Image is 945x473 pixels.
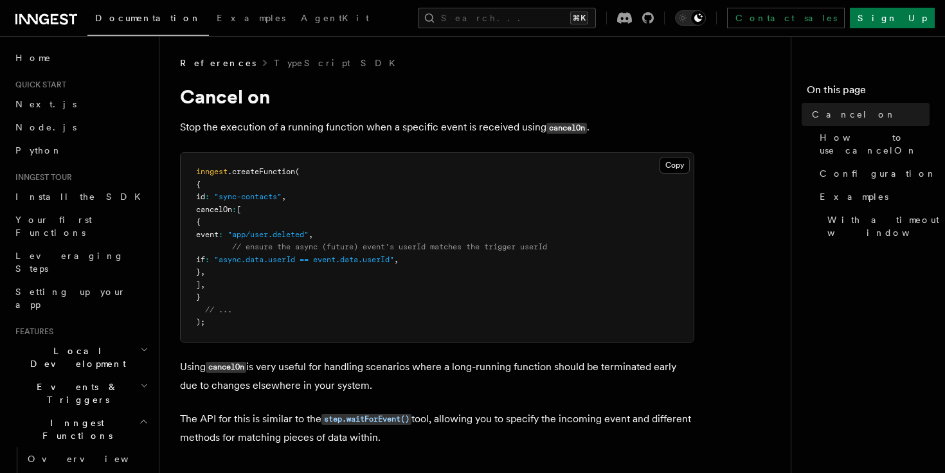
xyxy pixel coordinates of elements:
a: Install the SDK [10,185,151,208]
span: } [196,267,201,276]
button: Copy [660,157,690,174]
h1: Cancel on [180,85,694,108]
button: Local Development [10,339,151,375]
a: Home [10,46,151,69]
a: Overview [22,447,151,470]
span: Local Development [10,344,140,370]
a: Examples [209,4,293,35]
span: AgentKit [301,13,369,23]
span: Examples [820,190,888,203]
span: Inngest Functions [10,416,139,442]
code: step.waitForEvent() [321,414,411,425]
span: { [196,217,201,226]
span: , [201,280,205,289]
a: Your first Functions [10,208,151,244]
span: : [232,205,237,214]
span: // ... [205,305,232,314]
span: [ [237,205,241,214]
span: Examples [217,13,285,23]
p: Using is very useful for handling scenarios where a long-running function should be terminated ea... [180,358,694,395]
a: step.waitForEvent() [321,413,411,425]
span: : [205,192,210,201]
span: Features [10,326,53,337]
span: , [282,192,286,201]
kbd: ⌘K [570,12,588,24]
span: With a timeout window [827,213,941,239]
button: Search...⌘K [418,8,596,28]
span: , [201,267,205,276]
span: : [219,230,223,239]
button: Toggle dark mode [675,10,706,26]
a: Next.js [10,93,151,116]
span: Quick start [10,80,66,90]
span: : [205,255,210,264]
p: Stop the execution of a running function when a specific event is received using . [180,118,694,137]
span: ); [196,317,205,326]
a: Examples [815,185,930,208]
span: Next.js [15,99,76,109]
span: Events & Triggers [10,380,140,406]
code: cancelOn [206,362,246,373]
span: Overview [28,454,160,464]
span: Leveraging Steps [15,251,124,274]
span: // ensure the async (future) event's userId matches the trigger userId [232,242,547,251]
span: Documentation [95,13,201,23]
p: The API for this is similar to the tool, allowing you to specify the incoming event and different... [180,410,694,447]
span: if [196,255,205,264]
span: Cancel on [812,108,896,121]
a: How to use cancelOn [815,126,930,162]
span: Setting up your app [15,287,126,310]
a: Cancel on [807,103,930,126]
span: Your first Functions [15,215,92,238]
span: } [196,292,201,301]
a: With a timeout window [822,208,930,244]
span: "app/user.deleted" [228,230,309,239]
span: Node.js [15,122,76,132]
span: { [196,180,201,189]
span: , [394,255,399,264]
a: AgentKit [293,4,377,35]
span: "sync-contacts" [214,192,282,201]
span: Install the SDK [15,192,148,202]
h4: On this page [807,82,930,103]
a: Contact sales [727,8,845,28]
button: Events & Triggers [10,375,151,411]
a: Configuration [815,162,930,185]
span: ] [196,280,201,289]
span: Python [15,145,62,156]
a: Node.js [10,116,151,139]
a: TypeScript SDK [274,57,403,69]
span: Home [15,51,51,64]
span: ( [295,167,300,176]
span: id [196,192,205,201]
span: Inngest tour [10,172,72,183]
a: Sign Up [850,8,935,28]
button: Inngest Functions [10,411,151,447]
a: Leveraging Steps [10,244,151,280]
span: References [180,57,256,69]
span: , [309,230,313,239]
span: cancelOn [196,205,232,214]
span: inngest [196,167,228,176]
span: event [196,230,219,239]
span: "async.data.userId == event.data.userId" [214,255,394,264]
code: cancelOn [546,123,587,134]
span: How to use cancelOn [820,131,930,157]
a: Documentation [87,4,209,36]
a: Setting up your app [10,280,151,316]
span: Configuration [820,167,937,180]
span: .createFunction [228,167,295,176]
a: Python [10,139,151,162]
